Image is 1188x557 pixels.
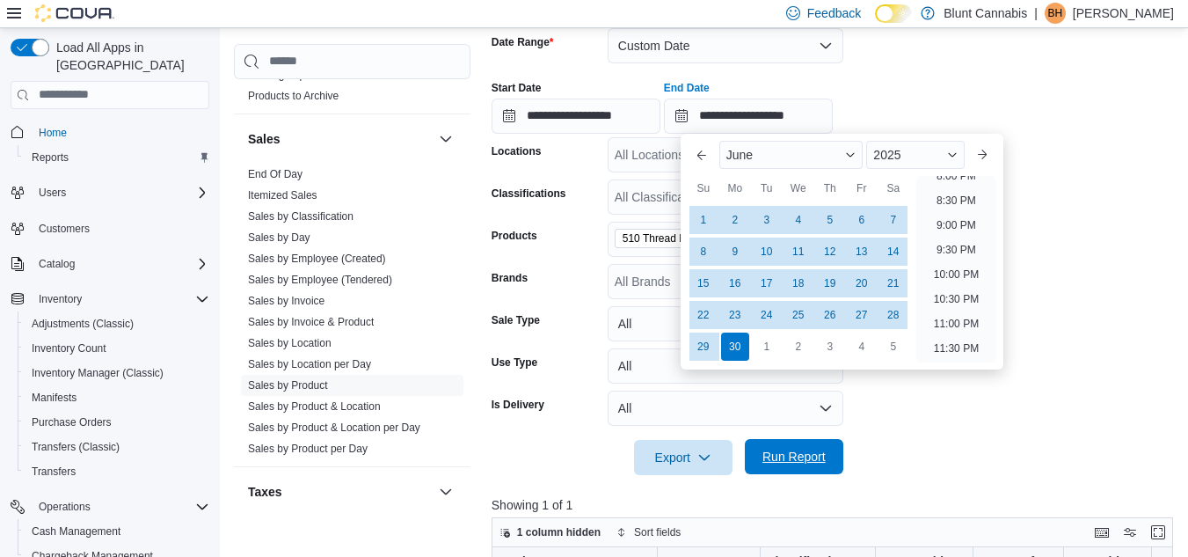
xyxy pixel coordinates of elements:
span: Dark Mode [875,23,876,24]
input: Dark Mode [875,4,912,23]
div: day-7 [879,206,907,234]
div: day-1 [753,333,781,361]
a: Sales by Product [248,379,328,392]
span: Users [39,186,66,200]
span: Inventory Manager (Classic) [32,366,164,380]
span: Cash Management [25,521,209,542]
a: Sales by Employee (Tendered) [248,274,392,286]
p: [PERSON_NAME] [1073,3,1174,24]
button: Sort fields [609,522,688,543]
a: Inventory Count [25,338,113,359]
a: Sales by Product & Location [248,400,381,413]
div: Products [234,64,470,114]
span: Home [32,121,209,143]
a: Sales by Employee (Created) [248,253,386,265]
div: day-3 [753,206,781,234]
li: 11:30 PM [927,338,986,359]
a: Sales by Product per Day [248,443,368,455]
span: Load All Apps in [GEOGRAPHIC_DATA] [49,39,209,74]
label: Use Type [492,355,537,370]
div: day-6 [848,206,876,234]
span: Sales by Employee (Created) [248,252,386,266]
div: June, 2025 [688,204,909,363]
span: Itemized Sales [248,188,317,202]
div: day-5 [816,206,844,234]
span: Inventory Count [32,341,106,355]
button: Taxes [248,483,432,501]
button: Display options [1119,522,1141,543]
div: day-15 [689,269,718,297]
button: Inventory Count [18,336,216,361]
div: day-27 [848,301,876,329]
button: Taxes [435,481,456,502]
span: Operations [39,500,91,514]
button: All [608,306,843,341]
div: day-22 [689,301,718,329]
a: Products to Archive [248,90,339,102]
div: day-25 [784,301,813,329]
div: day-12 [816,238,844,266]
label: Start Date [492,81,542,95]
a: Reports [25,147,76,168]
span: Reports [25,147,209,168]
span: BH [1048,3,1063,24]
span: Export [645,440,722,475]
div: Su [689,174,718,202]
button: Customers [4,216,216,241]
span: Inventory Count [25,338,209,359]
span: Transfers [25,461,209,482]
button: Catalog [32,253,82,275]
button: Transfers (Classic) [18,435,216,459]
a: Sales by Day [248,231,310,244]
ul: Time [916,176,996,363]
li: 9:00 PM [929,215,983,236]
div: day-20 [848,269,876,297]
button: Home [4,120,216,145]
button: Sales [435,128,456,150]
button: Inventory [32,289,89,310]
span: Sales by Classification [248,209,353,224]
div: day-4 [784,206,813,234]
span: Adjustments (Classic) [25,313,209,334]
button: Sales [248,130,432,148]
a: Sales by Invoice & Product [248,316,374,328]
span: Purchase Orders [25,412,209,433]
button: Reports [18,145,216,170]
span: Inventory [39,292,82,306]
label: Locations [492,144,542,158]
a: Sales by Classification [248,210,353,223]
span: Catalog [39,257,75,271]
div: Bentley Heathcote [1045,3,1066,24]
button: Manifests [18,385,216,410]
button: Enter fullscreen [1148,522,1169,543]
span: Users [32,182,209,203]
div: day-13 [848,238,876,266]
span: Sales by Product & Location per Day [248,421,420,435]
input: Press the down key to open a popover containing a calendar. [492,99,660,134]
div: day-18 [784,269,813,297]
div: day-10 [753,238,781,266]
a: Manifests [25,387,84,408]
a: Transfers [25,461,83,482]
a: Itemized Sales [248,189,317,202]
span: Sales by Product per Day [248,442,368,456]
button: Previous Month [688,141,716,169]
a: Home [32,122,74,143]
button: Catalog [4,252,216,276]
span: Manifests [32,391,77,405]
h3: Sales [248,130,281,148]
div: day-26 [816,301,844,329]
button: Users [4,180,216,205]
span: Customers [39,222,90,236]
a: Sales by Product & Location per Day [248,421,420,434]
button: Keyboard shortcuts [1091,522,1112,543]
button: Export [634,440,732,475]
label: End Date [664,81,710,95]
span: 510 Thread Battery-Elf [623,230,728,247]
li: 8:30 PM [929,190,983,211]
span: Sales by Location [248,336,332,350]
a: Purchase Orders [25,412,119,433]
div: Tu [753,174,781,202]
span: Sales by Employee (Tendered) [248,273,392,287]
div: day-4 [848,333,876,361]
